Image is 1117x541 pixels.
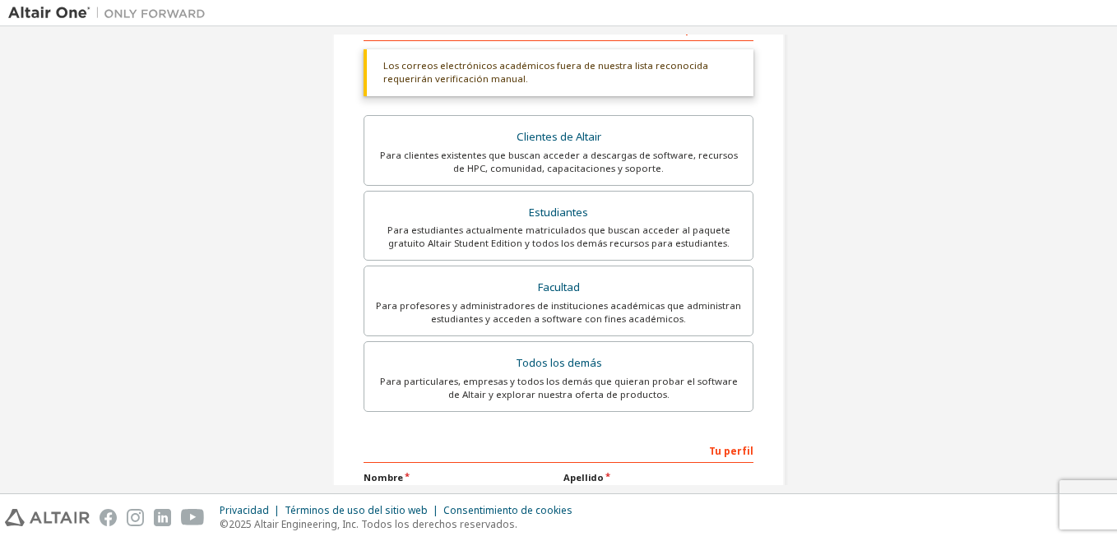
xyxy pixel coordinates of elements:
[100,509,117,526] img: facebook.svg
[364,437,753,463] div: Tu perfil
[181,509,205,526] img: youtube.svg
[374,201,743,224] div: Estudiantes
[374,224,743,250] div: Para estudiantes actualmente matriculados que buscan acceder al paquete gratuito Altair Student E...
[364,471,554,484] label: Nombre
[285,504,443,517] div: Términos de uso del sitio web
[5,509,90,526] img: altair_logo.svg
[364,49,753,96] div: Los correos electrónicos académicos fuera de nuestra lista reconocida requerirán verificación man...
[374,375,743,401] div: Para particulares, empresas y todos los demás que quieran probar el software de Altair y explorar...
[154,509,171,526] img: linkedin.svg
[443,504,582,517] div: Consentimiento de cookies
[220,517,582,531] p: ©
[8,5,214,21] img: Altair Uno
[374,299,743,326] div: Para profesores y administradores de instituciones académicas que administran estudiantes y acced...
[563,471,753,484] label: Apellido
[374,276,743,299] div: Facultad
[220,504,285,517] div: Privacidad
[127,509,144,526] img: instagram.svg
[374,149,743,175] div: Para clientes existentes que buscan acceder a descargas de software, recursos de HPC, comunidad, ...
[229,517,517,531] font: 2025 Altair Engineering, Inc. Todos los derechos reservados.
[374,126,743,149] div: Clientes de Altair
[374,352,743,375] div: Todos los demás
